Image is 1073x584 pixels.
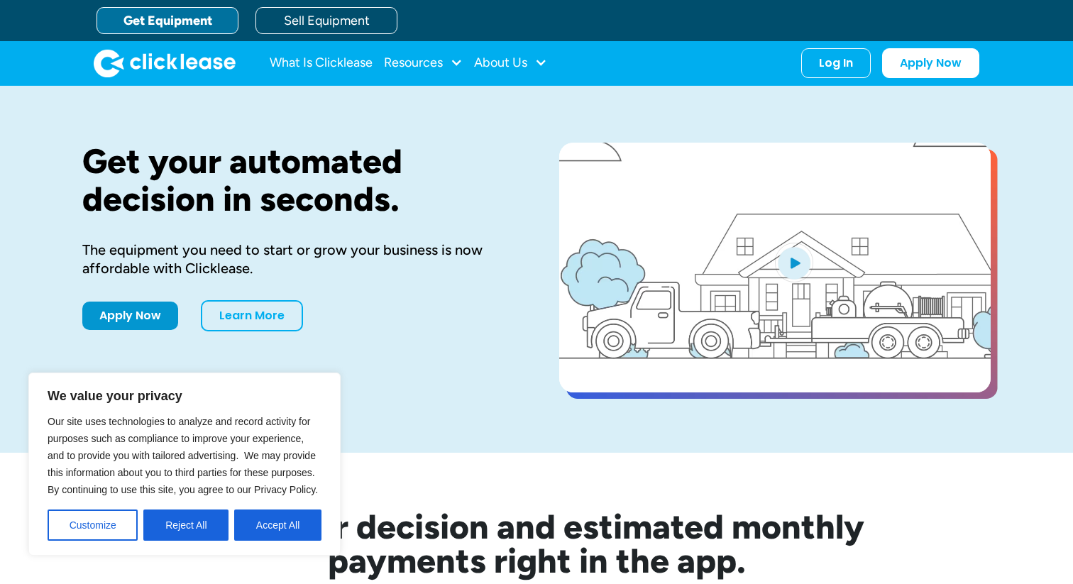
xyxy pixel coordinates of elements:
[97,7,238,34] a: Get Equipment
[234,509,321,541] button: Accept All
[28,373,341,556] div: We value your privacy
[82,241,514,277] div: The equipment you need to start or grow your business is now affordable with Clicklease.
[882,48,979,78] a: Apply Now
[474,49,547,77] div: About Us
[48,416,318,495] span: Our site uses technologies to analyze and record activity for purposes such as compliance to impr...
[255,7,397,34] a: Sell Equipment
[48,387,321,404] p: We value your privacy
[139,509,934,578] h2: See your decision and estimated monthly payments right in the app.
[559,143,991,392] a: open lightbox
[384,49,463,77] div: Resources
[94,49,236,77] a: home
[819,56,853,70] div: Log In
[82,143,514,218] h1: Get your automated decision in seconds.
[270,49,373,77] a: What Is Clicklease
[82,302,178,330] a: Apply Now
[94,49,236,77] img: Clicklease logo
[48,509,138,541] button: Customize
[201,300,303,331] a: Learn More
[775,243,813,282] img: Blue play button logo on a light blue circular background
[143,509,229,541] button: Reject All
